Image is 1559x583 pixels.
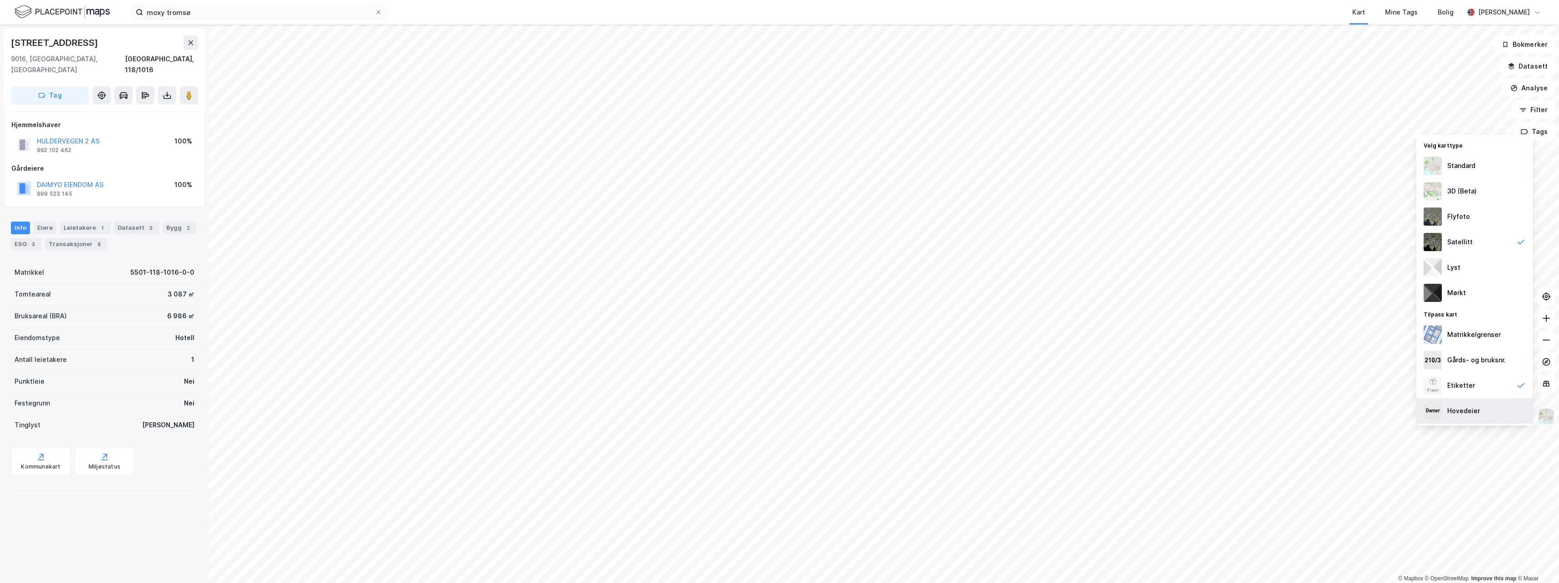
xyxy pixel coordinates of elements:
input: Søk på adresse, matrikkel, gårdeiere, leietakere eller personer [143,5,375,19]
a: Improve this map [1471,575,1516,582]
div: 3D (Beta) [1447,186,1477,197]
div: Kontrollprogram for chat [1514,539,1559,583]
button: Datasett [1500,57,1555,75]
div: 999 523 145 [37,190,72,198]
div: Bygg [163,222,196,234]
div: Hovedeier [1447,405,1480,416]
div: Antall leietakere [15,354,67,365]
div: 3 [146,223,155,232]
div: 100% [174,179,192,190]
img: cadastreKeys.547ab17ec502f5a4ef2b.jpeg [1424,351,1442,369]
img: Z [1538,408,1555,425]
iframe: Chat Widget [1514,539,1559,583]
div: Punktleie [15,376,45,387]
div: Etiketter [1447,380,1475,391]
div: Festegrunn [15,398,50,409]
div: Hotell [175,332,194,343]
div: Nei [184,376,194,387]
div: Tomteareal [15,289,51,300]
div: Velg karttype [1416,137,1533,153]
img: luj3wr1y2y3+OchiMxRmMxRlscgabnMEmZ7DJGWxyBpucwSZnsMkZbHIGm5zBJmewyRlscgabnMEmZ7DJGWxyBpucwSZnsMkZ... [1424,258,1442,277]
div: [PERSON_NAME] [1478,7,1530,18]
div: [PERSON_NAME] [142,420,194,430]
div: Leietakere [60,222,110,234]
button: Bokmerker [1494,35,1555,54]
div: 9016, [GEOGRAPHIC_DATA], [GEOGRAPHIC_DATA] [11,54,125,75]
div: 100% [174,136,192,147]
div: Mørkt [1447,287,1466,298]
div: Matrikkel [15,267,44,278]
img: Z [1424,376,1442,395]
a: OpenStreetMap [1425,575,1469,582]
div: 1 [98,223,107,232]
div: Datasett [114,222,159,234]
div: Gårdeiere [11,163,198,174]
div: Tinglyst [15,420,40,430]
div: [STREET_ADDRESS] [11,35,100,50]
img: majorOwner.b5e170eddb5c04bfeeff.jpeg [1424,402,1442,420]
div: 6 986 ㎡ [167,311,194,321]
a: Mapbox [1398,575,1423,582]
img: cadastreBorders.cfe08de4b5ddd52a10de.jpeg [1424,326,1442,344]
button: Tags [1513,123,1555,141]
div: Tilpass kart [1416,306,1533,322]
button: Filter [1512,101,1555,119]
div: Lyst [1447,262,1460,273]
div: Hjemmelshaver [11,119,198,130]
img: Z [1424,182,1442,200]
button: Analyse [1503,79,1555,97]
div: Flyfoto [1447,211,1470,222]
button: Tag [11,86,89,104]
div: 3 [29,240,38,249]
div: Info [11,222,30,234]
div: Mine Tags [1385,7,1418,18]
div: Standard [1447,160,1475,171]
div: Satellitt [1447,237,1473,247]
div: Transaksjoner [45,238,107,251]
div: Kart [1352,7,1365,18]
div: Gårds- og bruksnr. [1447,355,1506,366]
div: 2 [184,223,193,232]
img: nCdM7BzjoCAAAAAElFTkSuQmCC [1424,284,1442,302]
div: Eiere [34,222,56,234]
img: Z [1424,157,1442,175]
div: Matrikkelgrenser [1447,329,1501,340]
img: logo.f888ab2527a4732fd821a326f86c7f29.svg [15,4,110,20]
div: Kommunekart [21,463,60,470]
img: Z [1424,208,1442,226]
div: Eiendomstype [15,332,60,343]
div: 3 087 ㎡ [168,289,194,300]
div: ESG [11,238,41,251]
div: Bruksareal (BRA) [15,311,67,321]
div: [GEOGRAPHIC_DATA], 118/1016 [125,54,198,75]
img: 9k= [1424,233,1442,251]
div: 8 [94,240,104,249]
div: Bolig [1438,7,1454,18]
div: Miljøstatus [89,463,120,470]
div: 5501-118-1016-0-0 [130,267,194,278]
div: Nei [184,398,194,409]
div: 992 102 462 [37,147,71,154]
div: 1 [191,354,194,365]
